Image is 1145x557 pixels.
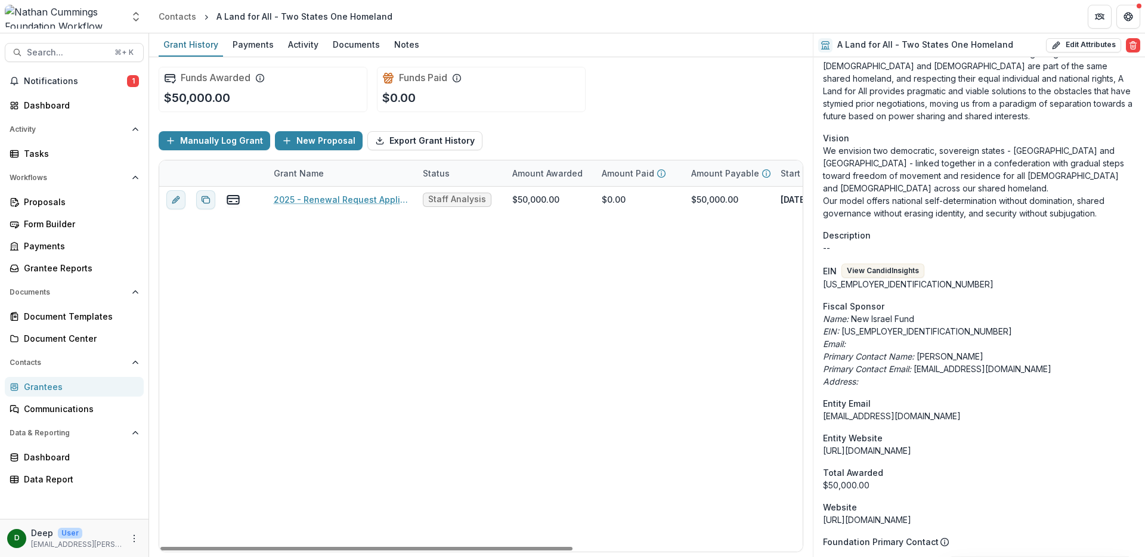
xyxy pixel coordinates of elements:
div: [US_EMPLOYER_IDENTIFICATION_NUMBER] [823,278,1135,290]
p: [PERSON_NAME] [823,350,1135,363]
div: Start Date [773,160,863,186]
a: Payments [228,33,278,57]
div: [EMAIL_ADDRESS][DOMAIN_NAME] [823,410,1135,422]
button: view-payments [226,193,240,207]
div: Grant Name [267,167,331,180]
a: Document Templates [5,307,144,326]
div: $50,000.00 [691,193,738,206]
div: Dashboard [24,451,134,463]
button: Get Help [1116,5,1140,29]
div: Grant History [159,36,223,53]
a: Grantees [5,377,144,397]
div: Payments [228,36,278,53]
span: 1 [127,75,139,87]
div: Grantee Reports [24,262,134,274]
span: Staff Analysis [428,194,486,205]
span: Total Awarded [823,466,883,479]
span: Entity Website [823,432,883,444]
span: Contacts [10,358,127,367]
div: Dashboard [24,99,134,112]
button: Notifications1 [5,72,144,91]
div: Status [416,167,457,180]
span: Notifications [24,76,127,86]
a: Grant History [159,33,223,57]
div: Grant Name [267,160,416,186]
p: [EMAIL_ADDRESS][DOMAIN_NAME] [823,363,1135,375]
div: $50,000.00 [823,479,1135,491]
div: Payments [24,240,134,252]
div: ⌘ + K [112,46,136,59]
div: Communications [24,403,134,415]
div: Amount Paid [595,160,684,186]
div: Notes [389,36,424,53]
div: $50,000.00 [512,193,559,206]
nav: breadcrumb [154,8,397,25]
div: Status [416,160,505,186]
a: Payments [5,236,144,256]
button: Open Workflows [5,168,144,187]
i: Name: [823,314,849,324]
button: View CandidInsights [841,264,924,278]
button: Partners [1088,5,1112,29]
div: Tasks [24,147,134,160]
p: EIN [823,265,837,277]
div: Document Center [24,332,134,345]
button: Delete [1126,38,1140,52]
div: Amount Awarded [505,160,595,186]
div: Proposals [24,196,134,208]
button: Edit Attributes [1046,38,1121,52]
h2: Funds Paid [399,72,447,83]
a: [URL][DOMAIN_NAME] [823,515,911,525]
p: Amount Payable [691,167,759,180]
button: Open entity switcher [128,5,144,29]
p: User [58,528,82,539]
p: We envision two democratic, sovereign states - [GEOGRAPHIC_DATA] and [GEOGRAPHIC_DATA] - linked t... [823,144,1135,219]
button: Open Documents [5,283,144,302]
div: [URL][DOMAIN_NAME] [823,444,1135,457]
div: Data Report [24,473,134,485]
i: EIN: [823,326,839,336]
span: Entity Email [823,397,871,410]
span: Workflows [10,174,127,182]
a: Tasks [5,144,144,163]
span: Documents [10,288,127,296]
div: Amount Awarded [505,167,590,180]
a: Dashboard [5,95,144,115]
p: -- [823,242,1135,254]
span: Description [823,229,871,242]
span: Fiscal Sponsor [823,300,884,312]
a: Communications [5,399,144,419]
span: Website [823,501,857,513]
a: Proposals [5,192,144,212]
div: Amount Payable [684,160,773,186]
div: Documents [328,36,385,53]
i: Email: [823,339,846,349]
button: Open Activity [5,120,144,139]
a: Document Center [5,329,144,348]
img: Nathan Cummings Foundation Workflow Sandbox logo [5,5,123,29]
div: $0.00 [602,193,626,206]
div: Form Builder [24,218,134,230]
a: Activity [283,33,323,57]
a: Documents [328,33,385,57]
a: Contacts [154,8,201,25]
div: Contacts [159,10,196,23]
p: [EMAIL_ADDRESS][PERSON_NAME][DOMAIN_NAME] [31,539,122,550]
p: [DATE] [781,193,807,206]
i: Primary Contact Email: [823,364,911,374]
h2: Funds Awarded [181,72,250,83]
span: Vision [823,132,849,144]
button: New Proposal [275,131,363,150]
p: $0.00 [382,89,416,107]
div: Grantees [24,380,134,393]
p: Deep [31,527,53,539]
h2: A Land for All - Two States One Homeland [837,40,1013,50]
div: Start Date [773,167,830,180]
button: Export Grant History [367,131,482,150]
i: Primary Contact Name: [823,351,914,361]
